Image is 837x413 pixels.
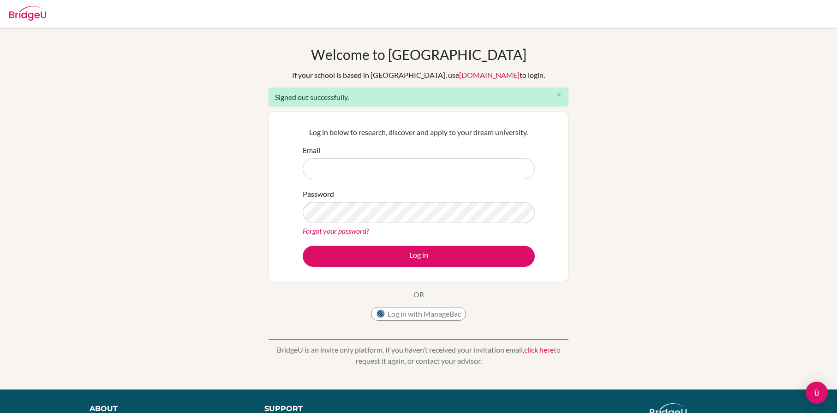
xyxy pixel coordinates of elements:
[556,91,562,98] i: close
[459,71,520,79] a: [DOMAIN_NAME]
[303,127,535,138] p: Log in below to research, discover and apply to your dream university.
[806,382,828,404] div: Open Intercom Messenger
[303,145,320,156] label: Email
[371,307,466,321] button: Log in with ManageBac
[550,88,568,102] button: Close
[413,289,424,300] p: OR
[9,6,46,21] img: Bridge-U
[269,344,568,366] p: BridgeU is an invite only platform. If you haven’t received your invitation email, to request it ...
[524,345,554,354] a: click here
[292,70,545,81] div: If your school is based in [GEOGRAPHIC_DATA], use to login.
[311,46,526,63] h1: Welcome to [GEOGRAPHIC_DATA]
[303,189,334,200] label: Password
[303,246,535,267] button: Log in
[303,226,369,235] a: Forgot your password?
[269,88,568,106] div: Signed out successfully.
